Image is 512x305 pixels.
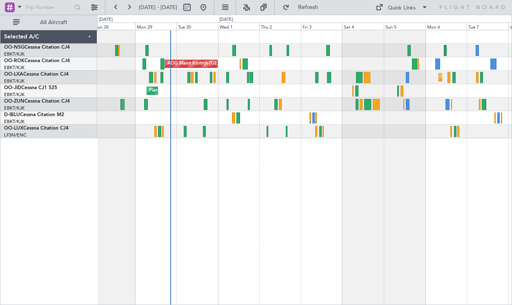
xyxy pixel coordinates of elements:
[21,20,86,25] span: All Aircraft
[291,4,325,10] span: Refresh
[9,16,89,29] button: All Aircraft
[149,85,244,97] div: Planned Maint Kortrijk-[GEOGRAPHIC_DATA]
[467,22,508,30] div: Tue 7
[176,22,218,30] div: Tue 30
[372,1,432,14] button: Quick Links
[135,22,177,30] div: Mon 29
[93,22,135,30] div: Sun 28
[4,99,24,104] span: OO-ZUN
[388,4,416,12] div: Quick Links
[219,16,233,23] div: [DATE]
[425,22,467,30] div: Mon 6
[4,72,23,77] span: OO-LXA
[218,22,260,30] div: Wed 1
[384,22,425,30] div: Sun 5
[4,45,70,50] a: OO-NSGCessna Citation CJ4
[4,85,57,90] a: OO-JIDCessna CJ1 525
[139,4,177,11] span: [DATE] - [DATE]
[4,126,69,131] a: OO-LUXCessna Citation CJ4
[279,1,328,14] button: Refresh
[4,45,24,50] span: OO-NSG
[4,132,27,138] a: LFSN/ENC
[4,119,24,125] a: EBKT/KJK
[99,16,113,23] div: [DATE]
[4,85,21,90] span: OO-JID
[4,92,24,98] a: EBKT/KJK
[4,58,70,63] a: OO-ROKCessna Citation CJ4
[4,105,24,111] a: EBKT/KJK
[25,1,72,13] input: Trip Number
[4,51,24,57] a: EBKT/KJK
[4,78,24,84] a: EBKT/KJK
[167,58,256,70] div: AOG Maint Kortrijk-[GEOGRAPHIC_DATA]
[4,58,24,63] span: OO-ROK
[4,72,69,77] a: OO-LXACessna Citation CJ4
[259,22,301,30] div: Thu 2
[4,112,20,117] span: D-IBLU
[4,99,70,104] a: OO-ZUNCessna Citation CJ4
[342,22,384,30] div: Sat 4
[4,65,24,71] a: EBKT/KJK
[4,126,23,131] span: OO-LUX
[4,112,64,117] a: D-IBLUCessna Citation M2
[301,22,343,30] div: Fri 3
